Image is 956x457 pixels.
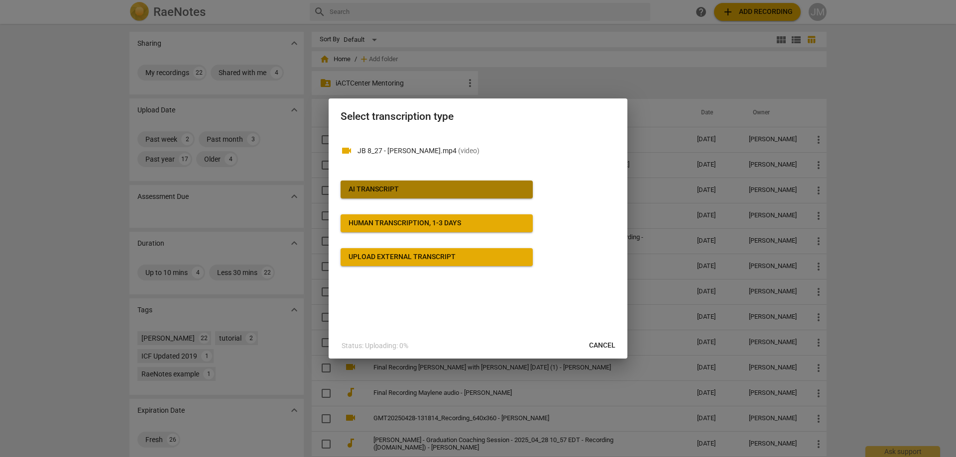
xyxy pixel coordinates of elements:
[349,184,399,194] div: AI Transcript
[341,110,615,123] h2: Select transcription type
[342,341,408,351] p: Status: Uploading: 0%
[581,337,623,355] button: Cancel
[358,146,615,156] p: JB 8_27 - Amy Carman.mp4(video)
[341,214,533,232] button: Human transcription, 1-3 days
[349,252,456,262] div: Upload external transcript
[341,248,533,266] button: Upload external transcript
[349,218,461,228] div: Human transcription, 1-3 days
[458,147,479,155] span: ( video )
[341,145,353,157] span: videocam
[341,181,533,198] button: AI Transcript
[589,341,615,351] span: Cancel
